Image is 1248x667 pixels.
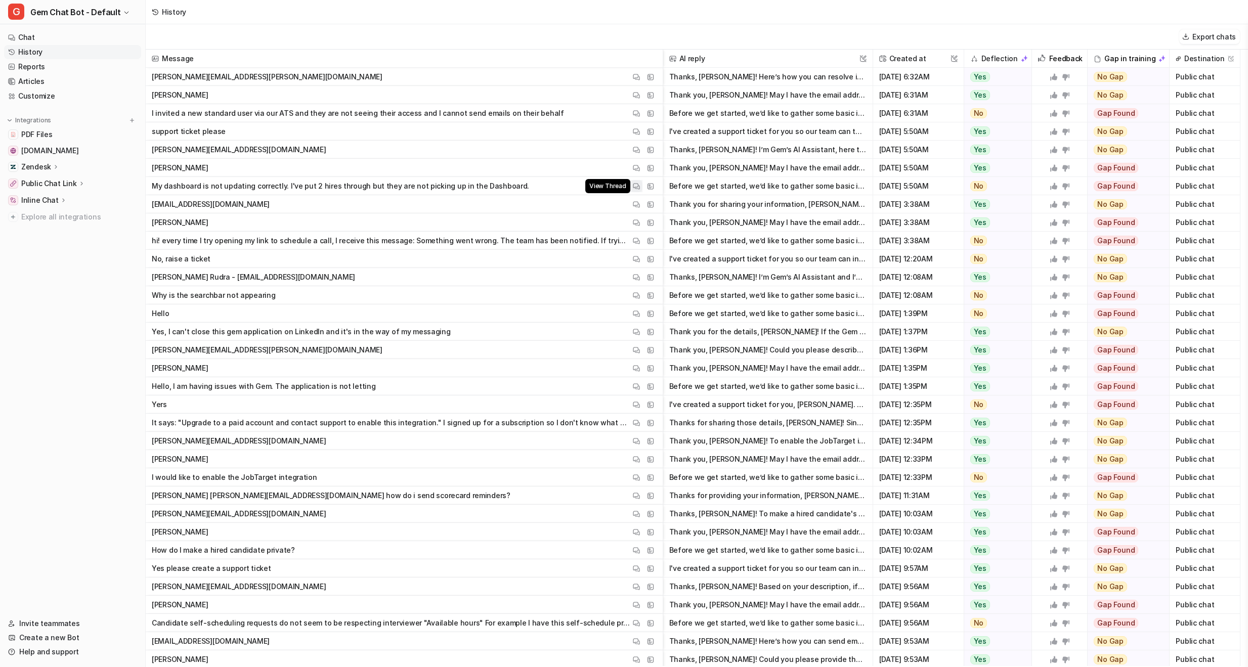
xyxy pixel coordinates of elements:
span: No Gap [1094,90,1127,100]
span: [DATE] 1:39PM [877,304,960,323]
button: Thanks, [PERSON_NAME]! Based on your description, if a candidate self-scheduling request is allow... [669,577,867,596]
span: Public chat [1174,341,1236,359]
p: I would like to enable the JobTarget integration [152,468,317,486]
span: Public chat [1174,159,1236,177]
span: No Gap [1094,254,1127,264]
span: No [970,290,987,300]
button: No [964,395,1026,414]
button: No Gap [1088,250,1163,268]
span: [DATE] 1:37PM [877,323,960,341]
p: Zendesk [21,162,51,172]
span: Yes [970,545,990,555]
span: No [970,108,987,118]
button: Gap Found [1088,614,1163,632]
span: Yes [970,163,990,173]
p: [PERSON_NAME][EMAIL_ADDRESS][DOMAIN_NAME] [152,141,326,159]
button: No Gap [1088,122,1163,141]
span: [DATE] 12:08AM [877,286,960,304]
span: Gap Found [1094,363,1138,373]
button: Gap Found [1088,468,1163,486]
span: Explore all integrations [21,209,137,225]
span: [DATE] 5:50AM [877,177,960,195]
p: hi! every time I try opening my link to schedule a call, I receive this message: Something went w... [152,232,630,250]
img: expand menu [6,117,13,124]
span: No [970,472,987,482]
button: Yes [964,86,1026,104]
button: No Gap [1088,632,1163,650]
p: Yes please create a support ticket [152,559,271,577]
button: No Gap [1088,577,1163,596]
img: explore all integrations [8,212,18,222]
a: History [4,45,141,59]
div: History [162,7,186,17]
span: Yes [970,563,990,573]
button: I've created a support ticket for you so our team can investigate why the search bar is not appea... [669,250,867,268]
p: [PERSON_NAME] [PERSON_NAME][EMAIL_ADDRESS][DOMAIN_NAME] how do i send scorecard reminders? [152,486,510,505]
span: Public chat [1174,505,1236,523]
span: Gap Found [1094,545,1138,555]
p: Hello, I am having issues with Gem. The application is not letting [152,377,376,395]
span: Yes [970,217,990,228]
p: How do I make a hired candidate private? [152,541,295,559]
p: I invited a new standard user via our ATS and they are not seeing their access and I cannot send ... [152,104,564,122]
span: Public chat [1174,523,1236,541]
span: [DATE] 12:33PM [877,450,960,468]
button: Before we get started, we’d like to gather some basic information to help us identify your accoun... [669,614,867,632]
button: No [964,468,1026,486]
button: Gap Found [1088,359,1163,377]
span: Gap Found [1094,399,1138,410]
span: [DATE] 5:50AM [877,122,960,141]
span: Public chat [1174,541,1236,559]
button: Yes [964,541,1026,559]
span: [DATE] 12:20AM [877,250,960,268]
span: Yes [970,491,990,501]
button: Yes [964,122,1026,141]
p: Public Chat Link [21,179,77,189]
button: Integrations [4,115,54,125]
span: No Gap [1094,126,1127,137]
button: Yes [964,68,1026,86]
button: No Gap [1088,68,1163,86]
span: Yes [970,418,990,428]
span: Gap Found [1094,236,1138,246]
span: [DATE] 6:31AM [877,104,960,122]
p: Why is the searchbar not appearing [152,286,275,304]
button: No [964,304,1026,323]
span: Gap Found [1094,618,1138,628]
button: No Gap [1088,486,1163,505]
span: [DATE] 6:31AM [877,86,960,104]
span: Yes [970,381,990,391]
img: Inline Chat [10,197,16,203]
span: [DATE] 5:50AM [877,141,960,159]
span: No Gap [1094,72,1127,82]
p: [PERSON_NAME][EMAIL_ADDRESS][DOMAIN_NAME] [152,577,326,596]
span: G [8,4,24,20]
span: Gap Found [1094,290,1138,300]
p: [PERSON_NAME] [152,523,208,541]
img: PDF Files [10,131,16,138]
p: It says: "Upgrade to a paid account and contact support to enable this integration." I signed up ... [152,414,630,432]
button: No [964,286,1026,304]
button: No Gap [1088,414,1163,432]
button: Thank you, [PERSON_NAME]! May I have the email address associated with your Gem account? [669,213,867,232]
span: Public chat [1174,122,1236,141]
span: [DATE] 12:35PM [877,395,960,414]
span: Gap Found [1094,527,1138,537]
span: No [970,181,987,191]
span: [DATE] 1:35PM [877,377,960,395]
span: [DATE] 12:33PM [877,468,960,486]
button: Yes [964,213,1026,232]
p: [PERSON_NAME][EMAIL_ADDRESS][DOMAIN_NAME] [152,505,326,523]
span: [DATE] 3:38AM [877,213,960,232]
span: Public chat [1174,596,1236,614]
button: No Gap [1088,432,1163,450]
span: Yes [970,327,990,337]
p: [PERSON_NAME][EMAIL_ADDRESS][PERSON_NAME][DOMAIN_NAME] [152,68,382,86]
a: Customize [4,89,141,103]
p: [PERSON_NAME][EMAIL_ADDRESS][PERSON_NAME][DOMAIN_NAME] [152,341,382,359]
span: Yes [970,600,990,610]
button: Yes [964,505,1026,523]
button: Before we get started, we’d like to gather some basic information to help us identify your accoun... [669,104,867,122]
span: Public chat [1174,468,1236,486]
span: [DATE] 12:34PM [877,432,960,450]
